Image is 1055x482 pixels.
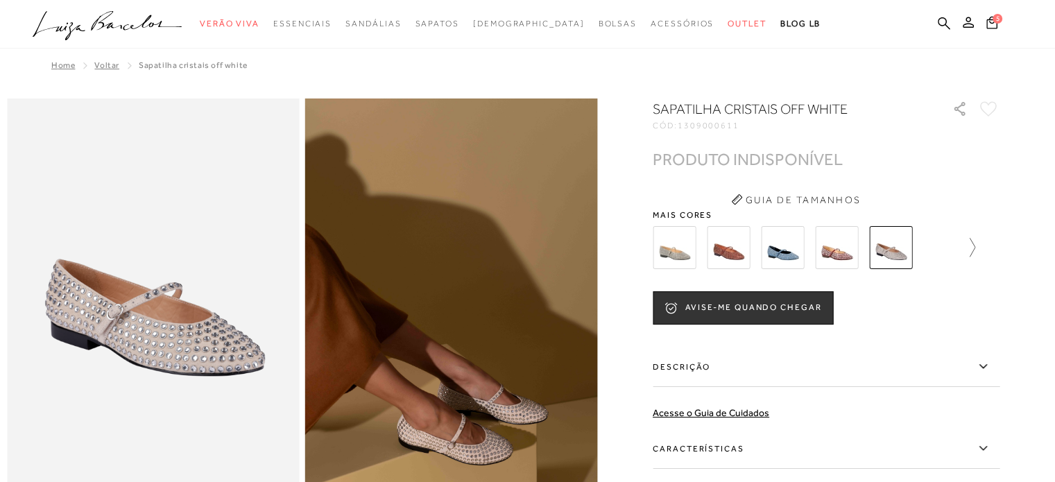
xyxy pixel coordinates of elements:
span: Verão Viva [200,19,259,28]
span: Essenciais [273,19,332,28]
a: Voltar [94,60,119,70]
a: noSubCategoriesText [200,11,259,37]
img: SAPATILHA CRISTAIS CINZA [653,226,696,269]
a: noSubCategoriesText [415,11,458,37]
button: 5 [982,15,1002,34]
a: Acesse o Guia de Cuidados [653,407,769,418]
label: Descrição [653,347,1000,387]
a: BLOG LB [780,11,821,37]
span: [DEMOGRAPHIC_DATA] [473,19,585,28]
a: noSubCategoriesText [473,11,585,37]
span: Acessórios [651,19,714,28]
a: noSubCategoriesText [345,11,401,37]
img: SAPATILHA CRISTAIS GANACHE [707,226,750,269]
span: BLOG LB [780,19,821,28]
a: noSubCategoriesText [598,11,637,37]
span: Outlet [728,19,766,28]
a: noSubCategoriesText [273,11,332,37]
img: SAPATILHA CRISTAIS OFF WHITE [869,226,912,269]
span: Sandálias [345,19,401,28]
a: Home [51,60,75,70]
button: AVISE-ME QUANDO CHEGAR [653,291,833,325]
h1: SAPATILHA CRISTAIS OFF WHITE [653,99,913,119]
span: Sapatos [415,19,458,28]
div: CÓD: [653,121,930,130]
div: PRODUTO INDISPONÍVEL [653,152,843,166]
label: Características [653,429,1000,469]
img: SAPATILHA CRISTAIS MARSALA [815,226,858,269]
a: noSubCategoriesText [728,11,766,37]
img: SAPATILHA CRISTAIS JEANS INDIGO [761,226,804,269]
span: 5 [993,14,1002,24]
button: Guia de Tamanhos [726,189,865,211]
span: Mais cores [653,211,1000,219]
span: Bolsas [598,19,637,28]
a: noSubCategoriesText [651,11,714,37]
span: 1309000611 [678,121,739,130]
span: SAPATILHA CRISTAIS OFF WHITE [139,60,248,70]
